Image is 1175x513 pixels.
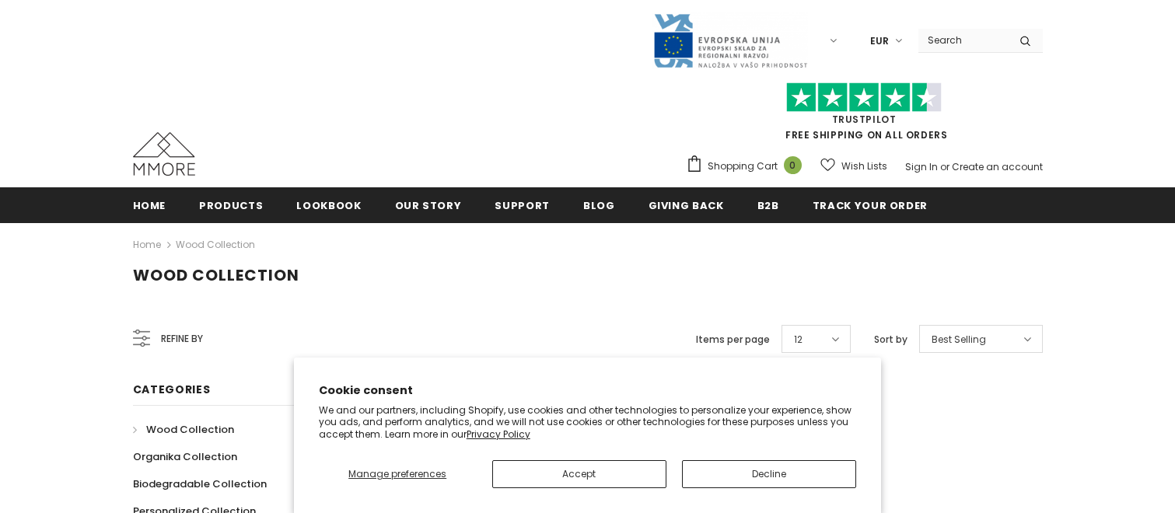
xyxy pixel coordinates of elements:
span: Biodegradable Collection [133,476,267,491]
a: Home [133,236,161,254]
a: Blog [583,187,615,222]
span: FREE SHIPPING ON ALL ORDERS [686,89,1043,141]
span: Wood Collection [146,422,234,437]
a: Home [133,187,166,222]
span: Best Selling [932,332,986,347]
span: Refine by [161,330,203,347]
a: Track your order [813,187,928,222]
p: We and our partners, including Shopify, use cookies and other technologies to personalize your ex... [319,404,857,441]
a: Privacy Policy [467,427,530,441]
span: B2B [757,198,779,213]
a: support [495,187,550,222]
a: Giving back [649,187,724,222]
a: Lookbook [296,187,361,222]
a: Wish Lists [820,152,887,180]
a: Products [199,187,263,222]
label: Sort by [874,332,907,347]
span: Giving back [649,198,724,213]
span: Lookbook [296,198,361,213]
a: Wood Collection [176,238,255,251]
span: Wish Lists [841,159,887,174]
span: Wood Collection [133,264,299,286]
span: EUR [870,33,889,49]
a: Sign In [905,160,938,173]
span: Categories [133,382,211,397]
span: Products [199,198,263,213]
label: Items per page [696,332,770,347]
img: MMORE Cases [133,132,195,176]
span: support [495,198,550,213]
span: Blog [583,198,615,213]
span: or [940,160,949,173]
a: Our Story [395,187,462,222]
button: Manage preferences [319,460,477,488]
span: 0 [784,156,802,174]
a: Organika Collection [133,443,237,470]
span: Track your order [813,198,928,213]
span: Our Story [395,198,462,213]
span: Organika Collection [133,449,237,464]
span: 12 [794,332,803,347]
a: Biodegradable Collection [133,470,267,497]
a: Wood Collection [133,416,234,443]
a: B2B [757,187,779,222]
input: Search Site [918,29,1008,51]
span: Shopping Cart [708,159,778,174]
img: Javni Razpis [652,12,808,69]
button: Decline [682,460,856,488]
button: Accept [492,460,666,488]
h2: Cookie consent [319,382,857,399]
a: Create an account [952,160,1043,173]
a: Javni Razpis [652,33,808,47]
span: Home [133,198,166,213]
span: Manage preferences [348,467,446,480]
a: Trustpilot [832,113,897,126]
a: Shopping Cart 0 [686,155,810,178]
img: Trust Pilot Stars [786,82,942,113]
